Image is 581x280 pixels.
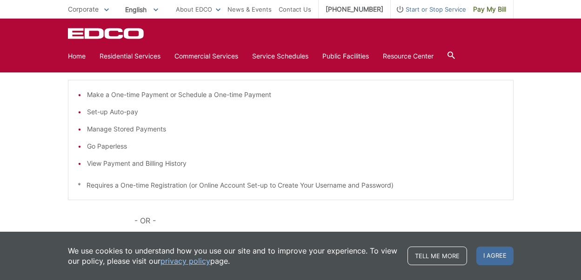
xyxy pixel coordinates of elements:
li: Go Paperless [87,141,504,151]
a: Service Schedules [252,51,308,61]
p: * Requires a One-time Registration (or Online Account Set-up to Create Your Username and Password) [78,180,504,190]
span: I agree [476,247,514,265]
a: Tell me more [407,247,467,265]
li: View Payment and Billing History [87,158,504,169]
a: Resource Center [383,51,434,61]
a: Commercial Services [174,51,238,61]
a: Residential Services [100,51,160,61]
a: Home [68,51,86,61]
a: EDCD logo. Return to the homepage. [68,28,145,39]
a: About EDCO [176,4,220,14]
li: Set-up Auto-pay [87,107,504,117]
li: Make a One-time Payment or Schedule a One-time Payment [87,90,504,100]
p: - OR - [134,214,513,227]
span: English [118,2,165,17]
li: Manage Stored Payments [87,124,504,134]
span: Pay My Bill [473,4,506,14]
p: We use cookies to understand how you use our site and to improve your experience. To view our pol... [68,246,398,266]
a: Public Facilities [322,51,369,61]
a: News & Events [227,4,272,14]
a: Contact Us [279,4,311,14]
span: Corporate [68,5,99,13]
a: privacy policy [160,256,210,266]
